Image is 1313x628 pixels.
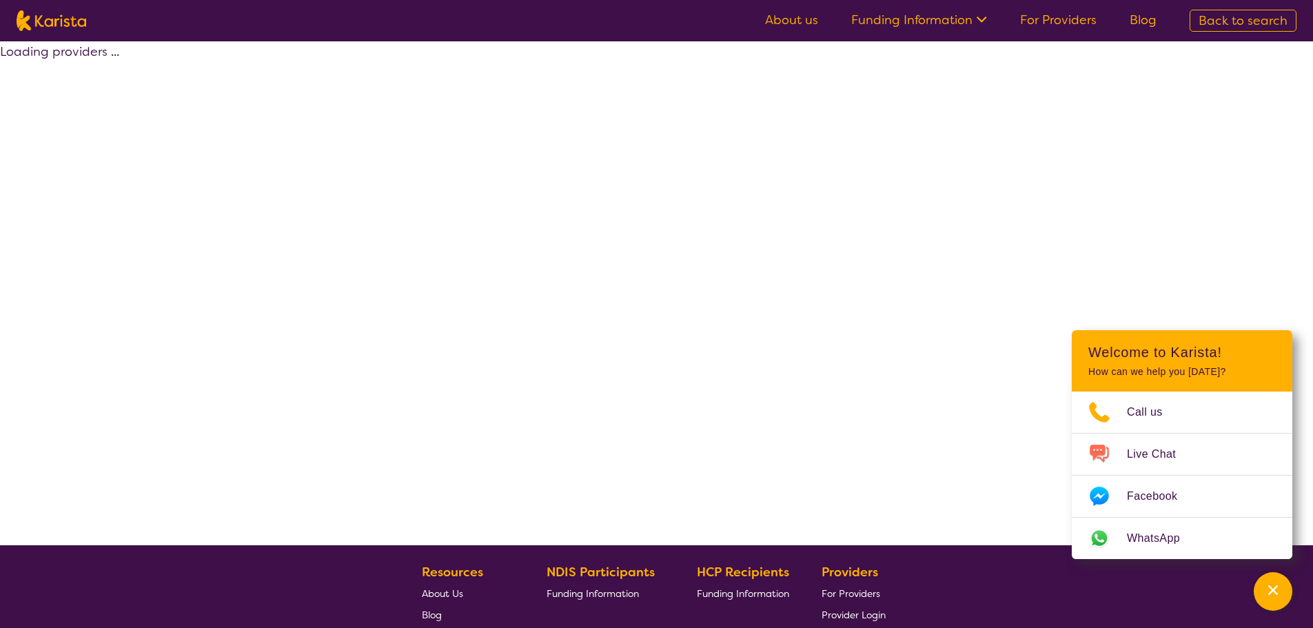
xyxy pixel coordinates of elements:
[1190,10,1296,32] a: Back to search
[1088,366,1276,378] p: How can we help you [DATE]?
[1130,12,1157,28] a: Blog
[1088,344,1276,361] h2: Welcome to Karista!
[1127,486,1194,507] span: Facebook
[1127,402,1179,423] span: Call us
[1072,518,1292,559] a: Web link opens in a new tab.
[697,587,789,600] span: Funding Information
[547,583,665,604] a: Funding Information
[822,587,880,600] span: For Providers
[822,564,878,580] b: Providers
[822,583,886,604] a: For Providers
[422,604,514,625] a: Blog
[422,609,442,621] span: Blog
[422,587,463,600] span: About Us
[822,609,886,621] span: Provider Login
[547,564,655,580] b: NDIS Participants
[851,12,987,28] a: Funding Information
[422,583,514,604] a: About Us
[547,587,639,600] span: Funding Information
[697,583,789,604] a: Funding Information
[1072,330,1292,559] div: Channel Menu
[822,604,886,625] a: Provider Login
[1127,528,1197,549] span: WhatsApp
[422,564,483,580] b: Resources
[1199,12,1287,29] span: Back to search
[1072,392,1292,559] ul: Choose channel
[697,564,789,580] b: HCP Recipients
[1127,444,1192,465] span: Live Chat
[1254,572,1292,611] button: Channel Menu
[1020,12,1097,28] a: For Providers
[765,12,818,28] a: About us
[17,10,86,31] img: Karista logo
